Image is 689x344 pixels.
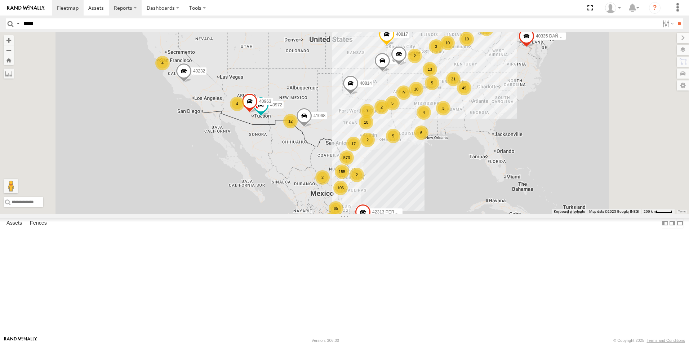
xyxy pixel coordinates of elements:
[589,210,639,213] span: Map data ©2025 Google, INEGI
[372,210,405,215] span: 42313 PERDIDO
[386,129,400,143] div: 5
[649,2,661,14] i: ?
[314,114,325,119] span: 41068
[155,56,170,70] div: 4
[4,337,37,344] a: Visit our Website
[360,104,374,118] div: 7
[259,99,271,104] span: 40963
[440,36,455,50] div: 10
[3,218,26,228] label: Assets
[7,5,45,10] img: rand-logo.svg
[429,39,443,54] div: 3
[26,218,50,228] label: Fences
[396,85,411,100] div: 9
[230,97,244,111] div: 4
[360,81,372,86] span: 40814
[4,55,14,65] button: Zoom Home
[385,96,400,110] div: 5
[554,209,585,214] button: Keyboard shortcuts
[339,150,354,165] div: 573
[333,181,348,195] div: 106
[446,72,461,86] div: 31
[425,76,439,90] div: 5
[423,62,437,76] div: 13
[4,35,14,45] button: Zoom in
[193,69,205,74] span: 40232
[312,338,339,343] div: Version: 306.00
[647,338,685,343] a: Terms and Conditions
[315,170,330,185] div: 2
[270,103,282,108] span: 40972
[396,32,408,37] span: 40817
[644,210,656,213] span: 200 km
[536,34,568,39] span: 40335 DAÑADO
[4,69,14,79] label: Measure
[676,218,684,229] label: Hide Summary Table
[603,3,623,13] div: Caseta Laredo TX
[436,101,450,115] div: 3
[360,133,375,147] div: 2
[15,18,21,29] label: Search Query
[359,115,373,129] div: 10
[4,179,18,193] button: Drag Pegman onto the map to open Street View
[346,137,361,151] div: 17
[335,164,349,179] div: 155
[4,45,14,55] button: Zoom out
[659,18,675,29] label: Search Filter Options
[662,218,669,229] label: Dock Summary Table to the Left
[374,100,389,114] div: 2
[641,209,675,214] button: Map Scale: 200 km per 42 pixels
[678,210,686,213] a: Terms (opens in new tab)
[669,218,676,229] label: Dock Summary Table to the Right
[677,80,689,91] label: Map Settings
[408,49,422,63] div: 2
[283,114,298,128] div: 12
[613,338,685,343] div: © Copyright 2025 -
[457,81,471,95] div: 49
[417,105,431,120] div: 4
[459,32,474,46] div: 10
[350,168,364,182] div: 2
[329,201,343,216] div: 65
[324,212,339,227] div: 161
[414,125,428,140] div: 6
[409,82,423,96] div: 10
